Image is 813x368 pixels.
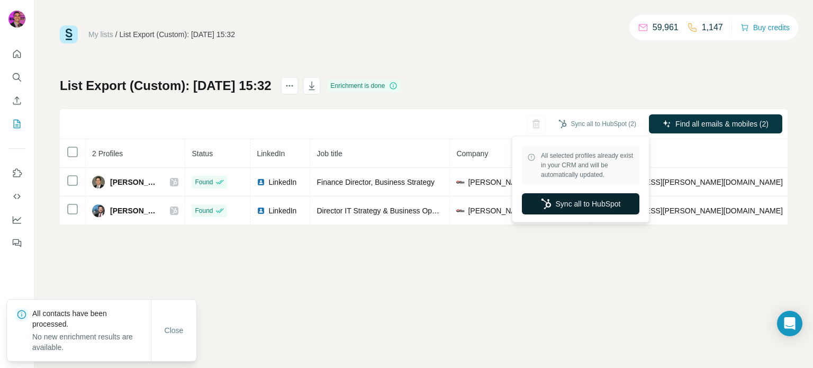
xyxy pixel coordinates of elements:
[268,177,296,187] span: LinkedIn
[649,114,782,133] button: Find all emails & mobiles (2)
[522,193,639,214] button: Sync all to HubSpot
[456,207,465,215] img: company-logo
[653,21,679,34] p: 59,961
[317,207,458,215] span: Director IT Strategy & Business Operations
[317,149,342,158] span: Job title
[596,178,782,186] span: [EMAIL_ADDRESS][PERSON_NAME][DOMAIN_NAME]
[268,205,296,216] span: LinkedIn
[257,178,265,186] img: LinkedIn logo
[8,234,25,253] button: Feedback
[468,205,570,216] span: [PERSON_NAME] Corporation
[257,149,285,158] span: LinkedIn
[8,164,25,183] button: Use Surfe on LinkedIn
[110,177,159,187] span: [PERSON_NAME]
[32,331,151,353] p: No new enrichment results are available.
[702,21,723,34] p: 1,147
[195,177,213,187] span: Found
[675,119,769,129] span: Find all emails & mobiles (2)
[32,308,151,329] p: All contacts have been processed.
[8,11,25,28] img: Avatar
[456,178,465,186] img: company-logo
[120,29,235,40] div: List Export (Custom): [DATE] 15:32
[165,325,184,336] span: Close
[8,68,25,87] button: Search
[195,206,213,216] span: Found
[281,77,298,94] button: actions
[541,151,634,179] span: All selected profiles already exist in your CRM and will be automatically updated.
[317,178,435,186] span: Finance Director, Business Strategy
[157,321,191,340] button: Close
[257,207,265,215] img: LinkedIn logo
[8,114,25,133] button: My lists
[777,311,802,336] div: Open Intercom Messenger
[8,210,25,229] button: Dashboard
[115,29,118,40] li: /
[468,177,570,187] span: [PERSON_NAME] Corporation
[740,20,790,35] button: Buy credits
[8,44,25,64] button: Quick start
[8,187,25,206] button: Use Surfe API
[92,149,123,158] span: 2 Profiles
[88,30,113,39] a: My lists
[60,77,272,94] h1: List Export (Custom): [DATE] 15:32
[551,116,644,132] button: Sync all to HubSpot (2)
[192,149,213,158] span: Status
[8,91,25,110] button: Enrich CSV
[110,205,159,216] span: [PERSON_NAME]
[92,204,105,217] img: Avatar
[596,207,782,215] span: [EMAIL_ADDRESS][PERSON_NAME][DOMAIN_NAME]
[456,149,488,158] span: Company
[92,176,105,189] img: Avatar
[328,79,401,92] div: Enrichment is done
[60,25,78,43] img: Surfe Logo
